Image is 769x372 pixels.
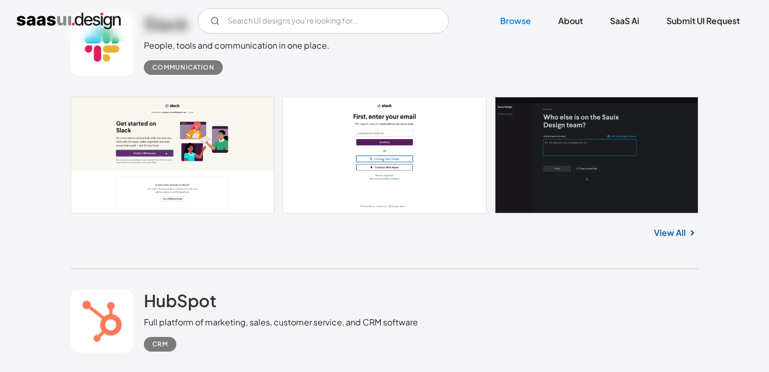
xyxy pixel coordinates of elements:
[144,290,217,311] h2: HubSpot
[144,316,418,329] div: Full platform of marketing, sales, customer service, and CRM software
[198,8,449,33] form: Email Form
[198,8,449,33] input: Search UI designs you're looking for...
[144,290,217,316] a: HubSpot
[654,9,752,32] a: Submit UI Request
[144,39,330,52] div: People, tools and communication in one place.
[654,227,686,239] a: View All
[152,61,214,74] div: Communication
[152,338,168,351] div: CRM
[17,13,121,29] a: home
[597,9,652,32] a: SaaS Ai
[488,9,544,32] a: Browse
[546,9,595,32] a: About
